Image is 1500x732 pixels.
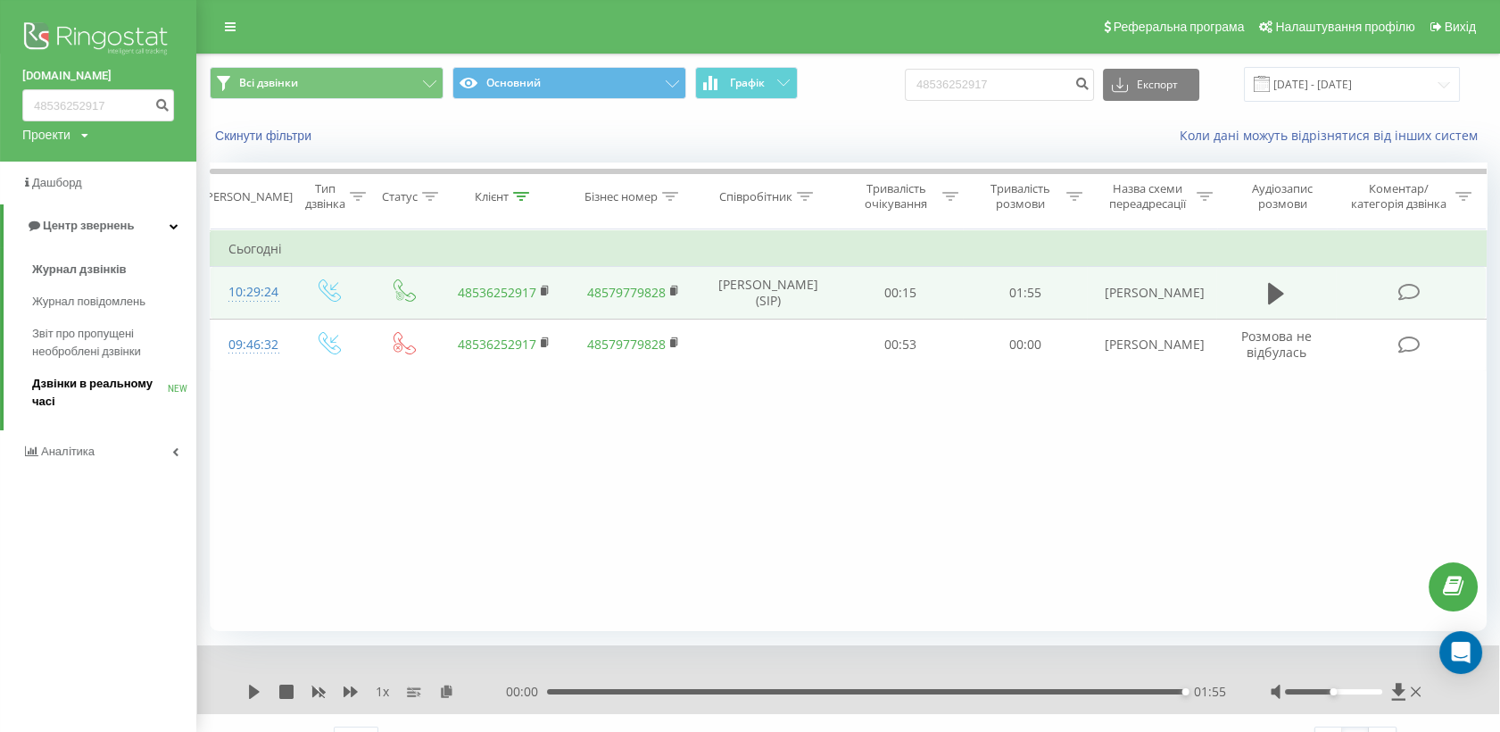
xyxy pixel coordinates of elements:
[32,293,145,311] span: Журнал повідомлень
[587,284,666,301] a: 48579779828
[22,89,174,121] input: Пошук за номером
[1103,181,1191,212] div: Назва схеми переадресації
[1103,69,1199,101] button: Експорт
[854,181,938,212] div: Тривалість очікування
[1330,688,1338,695] div: Accessibility label
[203,189,293,204] div: [PERSON_NAME]
[211,231,1487,267] td: Сьогодні
[210,67,443,99] button: Всі дзвінки
[376,683,389,701] span: 1 x
[32,368,196,418] a: Дзвінки в реальному часіNEW
[32,261,127,279] span: Журнал дзвінків
[838,319,963,370] td: 00:53
[452,67,686,99] button: Основний
[305,181,345,212] div: Тип дзвінка
[22,18,174,62] img: Ringostat logo
[4,204,196,247] a: Центр звернень
[1087,319,1216,370] td: [PERSON_NAME]
[1241,328,1311,361] span: Розмова не відбулась
[43,219,134,232] span: Центр звернень
[587,336,666,353] a: 48579779828
[1182,688,1189,695] div: Accessibility label
[1194,683,1226,701] span: 01:55
[963,319,1088,370] td: 00:00
[905,69,1094,101] input: Пошук за номером
[1439,631,1482,674] div: Open Intercom Messenger
[228,328,272,362] div: 09:46:32
[458,284,536,301] a: 48536252917
[1233,181,1332,212] div: Аудіозапис розмови
[32,176,82,189] span: Дашборд
[1445,20,1476,34] span: Вихід
[1180,127,1487,144] a: Коли дані можуть відрізнятися вiд інших систем
[32,318,196,368] a: Звіт про пропущені необроблені дзвінки
[475,189,509,204] div: Клієнт
[32,286,196,318] a: Журнал повідомлень
[838,267,963,319] td: 00:15
[730,77,765,89] span: Графік
[963,267,1088,319] td: 01:55
[382,189,418,204] div: Статус
[22,67,174,85] a: [DOMAIN_NAME]
[22,126,70,144] div: Проекти
[228,275,272,310] div: 10:29:24
[979,181,1063,212] div: Тривалість розмови
[1275,20,1414,34] span: Налаштування профілю
[1114,20,1245,34] span: Реферальна програма
[458,336,536,353] a: 48536252917
[239,76,298,90] span: Всі дзвінки
[699,267,838,319] td: [PERSON_NAME] (SIP)
[32,325,187,361] span: Звіт про пропущені необроблені дзвінки
[719,189,792,204] div: Співробітник
[506,683,547,701] span: 00:00
[584,189,658,204] div: Бізнес номер
[1087,267,1216,319] td: [PERSON_NAME]
[32,254,196,286] a: Журнал дзвінків
[210,128,320,144] button: Скинути фільтри
[41,445,95,458] span: Аналiтика
[1347,181,1451,212] div: Коментар/категорія дзвінка
[695,67,798,99] button: Графік
[32,375,168,411] span: Дзвінки в реальному часі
